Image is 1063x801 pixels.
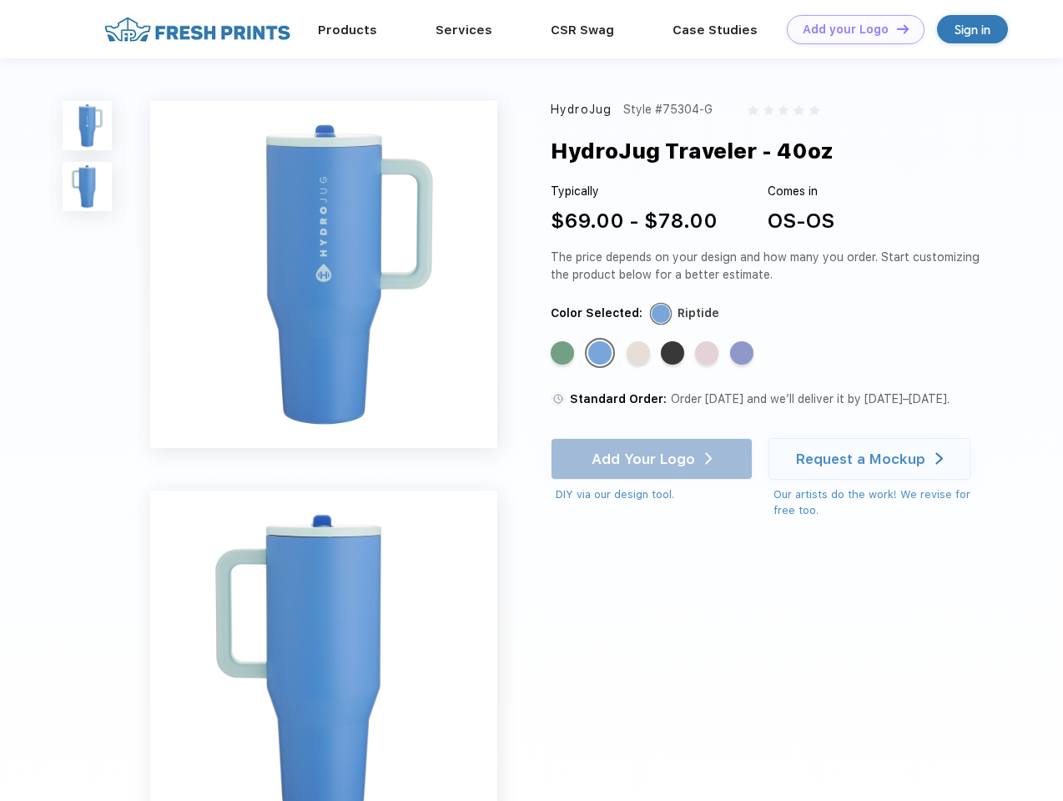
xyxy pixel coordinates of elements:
div: Riptide [678,305,719,322]
div: Riptide [588,341,612,365]
span: Standard Order: [570,392,667,406]
a: Sign in [937,15,1008,43]
img: white arrow [935,452,943,465]
img: gray_star.svg [763,105,773,115]
img: gray_star.svg [809,105,819,115]
img: func=resize&h=100 [63,101,112,150]
div: DIY via our design tool. [556,486,753,503]
div: $69.00 - $78.00 [551,206,718,236]
a: Products [318,23,377,38]
img: gray_star.svg [748,105,758,115]
div: Request a Mockup [796,451,925,467]
div: Style #75304-G [623,101,713,118]
img: DT [897,24,909,33]
div: Peri [730,341,753,365]
div: Our artists do the work! We revise for free too. [773,486,986,519]
img: gray_star.svg [778,105,788,115]
img: standard order [551,391,566,406]
div: Pink Sand [695,341,718,365]
div: Color Selected: [551,305,642,322]
div: Typically [551,183,718,200]
div: The price depends on your design and how many you order. Start customizing the product below for ... [551,249,986,284]
div: HydroJug [551,101,612,118]
div: Comes in [768,183,834,200]
div: OS-OS [768,206,834,236]
div: HydroJug Traveler - 40oz [551,135,834,167]
div: Add your Logo [803,23,889,37]
div: Cream [627,341,650,365]
img: fo%20logo%202.webp [99,15,295,44]
div: Sage [551,341,574,365]
img: gray_star.svg [793,105,804,115]
img: func=resize&h=100 [63,162,112,211]
img: func=resize&h=640 [150,101,497,448]
div: Sign in [955,20,990,39]
div: Black [661,341,684,365]
span: Order [DATE] and we’ll deliver it by [DATE]–[DATE]. [671,392,950,406]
